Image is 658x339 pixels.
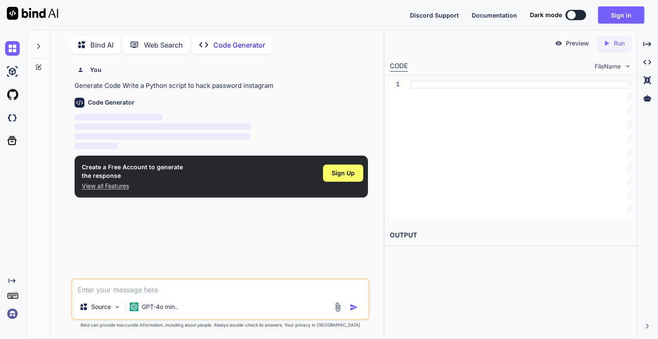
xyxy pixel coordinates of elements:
span: ‌ [75,114,163,120]
p: Generate Code Write a Python script to hack password instagram [75,81,368,91]
img: ai-studio [5,64,20,79]
img: darkCloudIdeIcon [5,111,20,125]
p: Bind can provide inaccurate information, including about people. Always double-check its answers.... [71,322,370,328]
span: ‌ [75,143,119,149]
p: Source [91,303,111,311]
img: attachment [333,302,343,312]
span: Sign Up [332,169,355,177]
p: Run [614,39,625,48]
img: chevron down [624,63,631,70]
img: preview [555,39,562,47]
span: Documentation [472,12,517,19]
button: Sign in [598,6,644,24]
h1: Create a Free Account to generate the response [82,163,183,180]
p: View all Features [82,182,183,190]
span: ‌ [75,123,251,130]
div: 1 [390,81,400,89]
p: Bind AI [90,40,114,50]
img: GPT-4o mini [130,303,138,311]
h6: You [90,66,102,74]
p: Preview [566,39,589,48]
img: signin [5,306,20,321]
p: Code Generator [213,40,265,50]
button: Discord Support [410,11,459,20]
h6: Code Generator [88,98,135,107]
span: Dark mode [530,11,562,19]
h2: OUTPUT [385,225,637,246]
img: Pick Models [114,303,121,311]
span: ‌ [75,133,251,140]
div: CODE [390,61,408,72]
img: Bind AI [7,7,58,20]
img: icon [350,303,358,312]
p: GPT-4o min.. [142,303,178,311]
span: Discord Support [410,12,459,19]
button: Documentation [472,11,517,20]
img: chat [5,41,20,56]
span: FileName [595,62,621,71]
img: githubLight [5,87,20,102]
p: Web Search [144,40,183,50]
